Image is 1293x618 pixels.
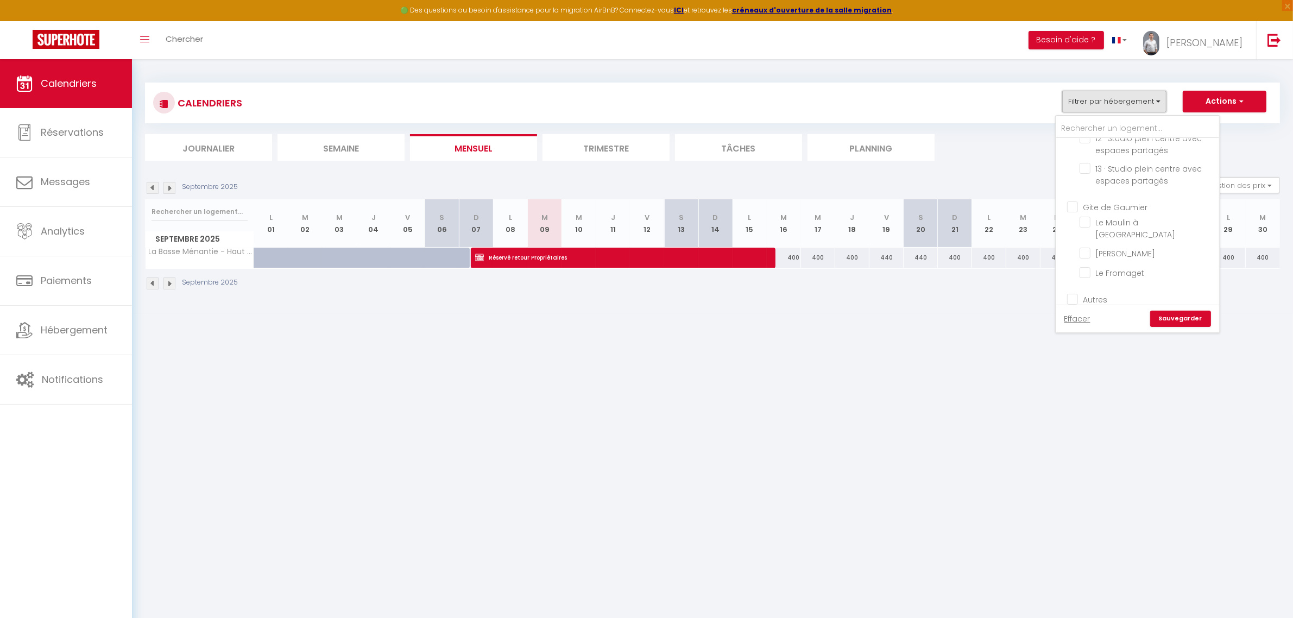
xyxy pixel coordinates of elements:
span: Messages [41,175,90,188]
abbr: S [679,212,684,223]
span: Le Moulin à [GEOGRAPHIC_DATA] [1096,217,1176,240]
button: Filtrer par hébergement [1062,91,1166,112]
th: 14 [698,199,733,248]
a: Chercher [157,21,211,59]
span: Calendriers [41,77,97,90]
th: 05 [390,199,425,248]
p: Septembre 2025 [182,278,238,288]
abbr: V [645,212,649,223]
div: Filtrer par hébergement [1055,115,1220,333]
abbr: L [509,212,512,223]
span: La Basse Ménantie - Haut de gamme & Spacieuse [147,248,256,256]
th: 24 [1040,199,1075,248]
abbr: M [336,212,343,223]
th: 12 [630,199,664,248]
abbr: S [918,212,923,223]
abbr: M [302,212,308,223]
th: 22 [972,199,1006,248]
p: Septembre 2025 [182,182,238,192]
abbr: J [850,212,854,223]
div: 400 [1040,248,1075,268]
input: Rechercher un logement... [152,202,248,222]
abbr: V [884,212,889,223]
span: Septembre 2025 [146,231,254,247]
th: 15 [733,199,767,248]
a: Effacer [1064,313,1090,325]
th: 07 [459,199,493,248]
th: 17 [801,199,835,248]
th: 19 [869,199,904,248]
div: 400 [801,248,835,268]
span: Notifications [42,373,103,386]
li: Journalier [145,134,272,161]
abbr: J [371,212,376,223]
abbr: M [541,212,548,223]
th: 21 [938,199,972,248]
th: 04 [356,199,390,248]
div: 400 [835,248,869,268]
th: 06 [425,199,459,248]
div: 400 [1212,248,1246,268]
div: 400 [1246,248,1280,268]
span: Réservations [41,125,104,139]
abbr: M [1260,212,1266,223]
div: 400 [938,248,972,268]
span: Hébergement [41,323,108,337]
span: Paiements [41,274,92,287]
div: 440 [904,248,938,268]
div: 400 [767,248,801,268]
abbr: M [815,212,821,223]
th: 09 [527,199,562,248]
abbr: D [713,212,718,223]
span: Chercher [166,33,203,45]
img: Super Booking [33,30,99,49]
a: ... [PERSON_NAME] [1135,21,1256,59]
button: Ouvrir le widget de chat LiveChat [9,4,41,37]
abbr: L [1227,212,1230,223]
strong: ICI [674,5,684,15]
span: [PERSON_NAME] [1166,36,1242,49]
th: 29 [1212,199,1246,248]
th: 30 [1246,199,1280,248]
span: 13 · Studio plein centre avec espaces partagés [1096,163,1202,186]
abbr: L [748,212,752,223]
button: Actions [1183,91,1266,112]
abbr: M [1054,212,1061,223]
th: 10 [562,199,596,248]
a: Sauvegarder [1150,311,1211,327]
abbr: L [269,212,273,223]
button: Gestion des prix [1199,177,1280,193]
li: Tâches [675,134,802,161]
th: 03 [322,199,356,248]
abbr: L [987,212,991,223]
abbr: J [611,212,615,223]
abbr: M [781,212,787,223]
span: 12 · Studio plein centre avec espaces partagés [1096,133,1202,156]
abbr: S [439,212,444,223]
button: Besoin d'aide ? [1029,31,1104,49]
h3: CALENDRIERS [175,91,242,115]
abbr: D [952,212,957,223]
th: 20 [904,199,938,248]
span: Le Fromaget [1096,268,1145,279]
li: Mensuel [410,134,537,161]
li: Planning [808,134,935,161]
li: Semaine [277,134,405,161]
th: 11 [596,199,630,248]
div: 400 [1006,248,1040,268]
div: 440 [869,248,904,268]
abbr: V [405,212,410,223]
input: Rechercher un logement... [1056,119,1219,138]
th: 16 [767,199,801,248]
abbr: M [576,212,582,223]
span: Analytics [41,224,85,238]
a: créneaux d'ouverture de la salle migration [732,5,892,15]
img: logout [1267,33,1281,47]
abbr: M [1020,212,1026,223]
th: 13 [664,199,698,248]
th: 08 [493,199,527,248]
th: 02 [288,199,322,248]
img: ... [1143,31,1159,55]
th: 01 [254,199,288,248]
